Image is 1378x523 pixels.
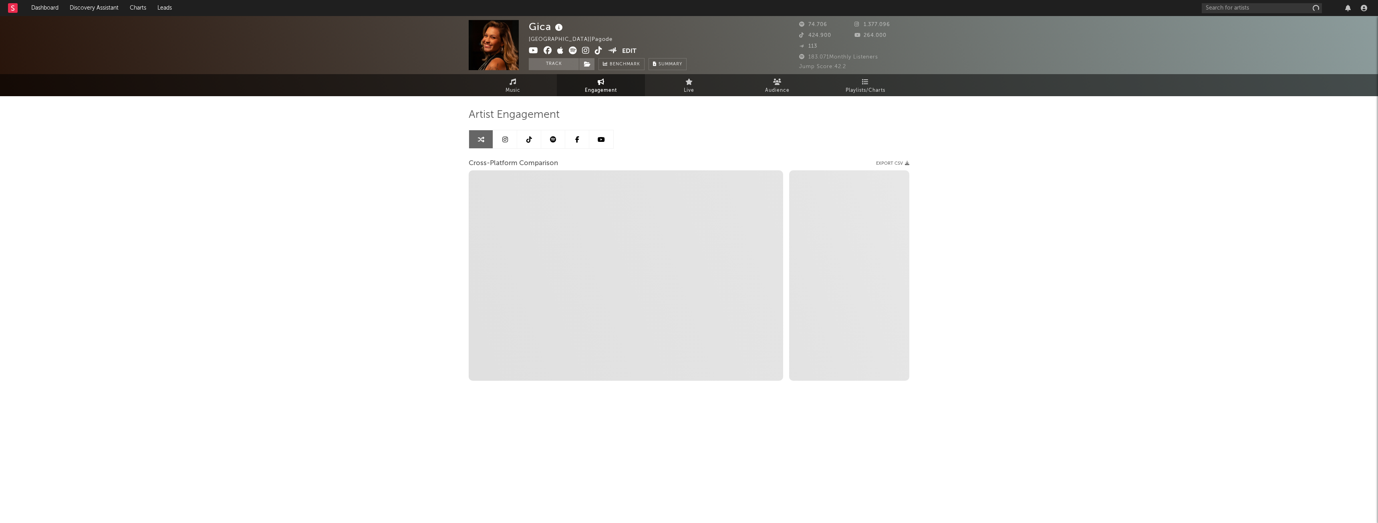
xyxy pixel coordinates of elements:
button: Edit [622,46,637,57]
button: Track [529,58,579,70]
span: 183.071 Monthly Listeners [799,55,878,60]
span: Engagement [585,86,617,95]
a: Playlists/Charts [821,74,909,96]
span: Benchmark [610,60,640,69]
span: Summary [659,62,682,67]
span: Audience [765,86,790,95]
span: 113 [799,44,817,49]
a: Live [645,74,733,96]
span: Live [684,86,694,95]
span: Artist Engagement [469,110,560,120]
button: Export CSV [876,161,909,166]
span: 74.706 [799,22,827,27]
span: 264.000 [854,33,886,38]
a: Benchmark [598,58,645,70]
div: [GEOGRAPHIC_DATA] | Pagode [529,35,622,44]
span: 424.900 [799,33,831,38]
span: Playlists/Charts [846,86,885,95]
a: Audience [733,74,821,96]
span: Music [506,86,520,95]
input: Search for artists [1202,3,1322,13]
a: Engagement [557,74,645,96]
div: Gica [529,20,565,33]
button: Summary [649,58,687,70]
a: Music [469,74,557,96]
span: Cross-Platform Comparison [469,159,558,168]
span: 1.377.096 [854,22,890,27]
span: Jump Score: 42.2 [799,64,846,69]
